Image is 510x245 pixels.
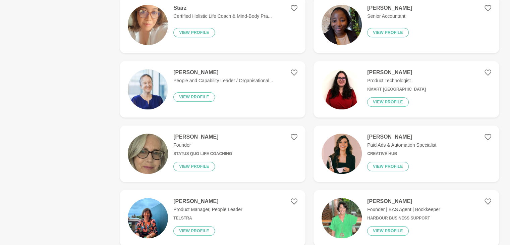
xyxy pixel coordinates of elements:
img: 537bf1279ae339f29a95704064b1b194eed7836f-1206x1608.jpg [128,198,168,238]
a: [PERSON_NAME]Paid Ads & Automation SpecialistCreative HubView profile [314,126,499,182]
button: View profile [173,92,215,102]
h4: [PERSON_NAME] [173,134,232,140]
h4: [PERSON_NAME] [367,5,412,11]
button: View profile [173,162,215,171]
button: View profile [173,28,215,37]
h4: Starz [173,5,272,11]
img: ee0edfca580b48478b9949b37cc6a4240d151855-1440x1440.webp [322,134,362,174]
h4: [PERSON_NAME] [367,198,440,205]
p: Product Technologist [367,77,426,84]
img: 8ddcd300b81a807f572ca625d24829f0d2a49af3-580x580.jpg [322,198,362,238]
p: Founder | BAS Agent | Bookkeeper [367,206,440,213]
button: View profile [367,28,409,37]
p: Certified Holistic Life Coach & Mind-Body Pra... [173,13,272,20]
h4: [PERSON_NAME] [367,69,426,76]
h6: Harbour Business Support [367,216,440,221]
h6: Telstra [173,216,242,221]
h6: Kmart [GEOGRAPHIC_DATA] [367,87,426,92]
p: Founder [173,142,232,149]
a: [PERSON_NAME]Product TechnologistKmart [GEOGRAPHIC_DATA]View profile [314,61,499,117]
button: View profile [173,226,215,236]
img: 6c7e47c16492af589fd1d5b58525654ea3920635-256x256.jpg [128,69,168,109]
a: [PERSON_NAME]FounderStatus Quo Life CoachingView profile [120,126,305,182]
p: Senior Accountant [367,13,412,20]
a: [PERSON_NAME]People and Capability Leader / Organisational...View profile [120,61,305,117]
img: ec11b24c0aac152775f8df71426d334388dc0d10-1080x1920.jpg [128,5,168,45]
p: Paid Ads & Automation Specialist [367,142,436,149]
img: 54410d91cae438123b608ef54d3da42d18b8f0e6-2316x3088.jpg [322,5,362,45]
button: View profile [367,226,409,236]
img: a2b5ec4cdb7fbacf9b3896bd53efcf5c26ff86ee-1224x1626.jpg [128,134,168,174]
h4: [PERSON_NAME] [173,69,273,76]
p: People and Capability Leader / Organisational... [173,77,273,84]
h4: [PERSON_NAME] [367,134,436,140]
p: Product Manager, People Leader [173,206,242,213]
button: View profile [367,97,409,107]
img: d84f4935839b754279dca6d42f1898252b6c2d5b-1079x1072.jpg [322,69,362,109]
h4: [PERSON_NAME] [173,198,242,205]
h6: Status Quo Life Coaching [173,151,232,156]
button: View profile [367,162,409,171]
h6: Creative Hub [367,151,436,156]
